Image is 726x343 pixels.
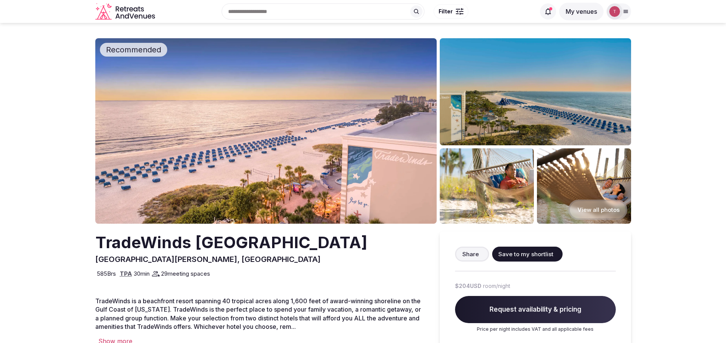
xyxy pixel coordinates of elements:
span: Request availability & pricing [455,296,616,323]
span: 29 meeting spaces [161,270,210,278]
button: Save to my shortlist [492,247,563,262]
span: 30 min [134,270,150,278]
a: My venues [559,8,604,15]
a: Visit the homepage [95,3,157,20]
h2: TradeWinds [GEOGRAPHIC_DATA] [95,231,367,254]
span: TradeWinds is a beachfront resort spanning 40 tropical acres along 1,600 feet of award-winning sh... [95,297,421,330]
span: [GEOGRAPHIC_DATA][PERSON_NAME], [GEOGRAPHIC_DATA] [95,255,321,264]
svg: Retreats and Venues company logo [95,3,157,20]
button: Filter [434,4,468,19]
button: My venues [559,3,604,20]
span: 585 Brs [97,270,116,278]
span: Filter [439,8,453,15]
span: $204 USD [455,282,481,290]
button: View all photos [568,200,627,220]
button: Share [455,247,489,262]
p: Price per night includes VAT and all applicable fees [455,326,616,333]
img: Thiago Martins [609,6,620,17]
a: TPA [120,270,132,277]
div: Recommended [100,43,167,57]
img: Venue cover photo [95,38,437,224]
span: Recommended [103,44,164,55]
img: Venue gallery photo [440,38,631,145]
img: Venue gallery photo [537,148,631,224]
span: Share [462,250,479,258]
span: Save to my shortlist [498,250,553,258]
span: room/night [483,282,510,290]
img: Venue gallery photo [440,148,534,224]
